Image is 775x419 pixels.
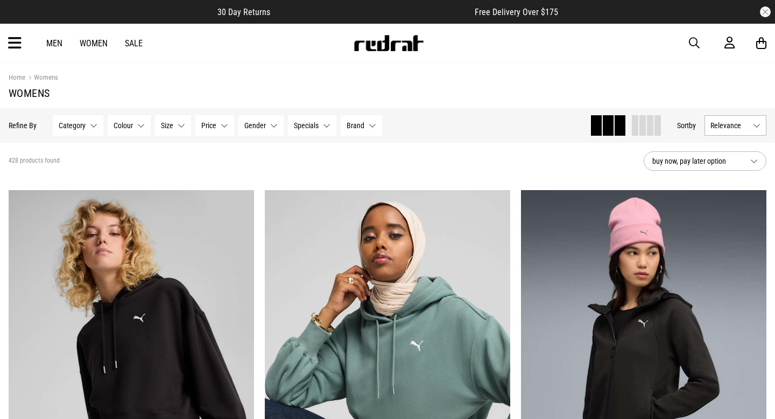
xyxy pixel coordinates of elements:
[114,121,133,130] span: Colour
[353,35,424,51] img: Redrat logo
[125,38,143,48] a: Sale
[292,6,453,17] iframe: Customer reviews powered by Trustpilot
[677,119,696,132] button: Sortby
[475,7,558,17] span: Free Delivery Over $175
[59,121,86,130] span: Category
[244,121,266,130] span: Gender
[652,155,742,167] span: buy now, pay later option
[53,115,103,136] button: Category
[217,7,270,17] span: 30 Day Returns
[201,121,216,130] span: Price
[294,121,319,130] span: Specials
[704,115,766,136] button: Relevance
[161,121,173,130] span: Size
[9,87,766,100] h1: Womens
[108,115,151,136] button: Colour
[9,157,60,165] span: 428 products found
[644,151,766,171] button: buy now, pay later option
[288,115,336,136] button: Specials
[46,38,62,48] a: Men
[80,38,108,48] a: Women
[710,121,749,130] span: Relevance
[195,115,234,136] button: Price
[347,121,364,130] span: Brand
[25,73,58,83] a: Womens
[155,115,191,136] button: Size
[238,115,284,136] button: Gender
[9,121,37,130] p: Refine By
[9,73,25,81] a: Home
[689,121,696,130] span: by
[341,115,382,136] button: Brand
